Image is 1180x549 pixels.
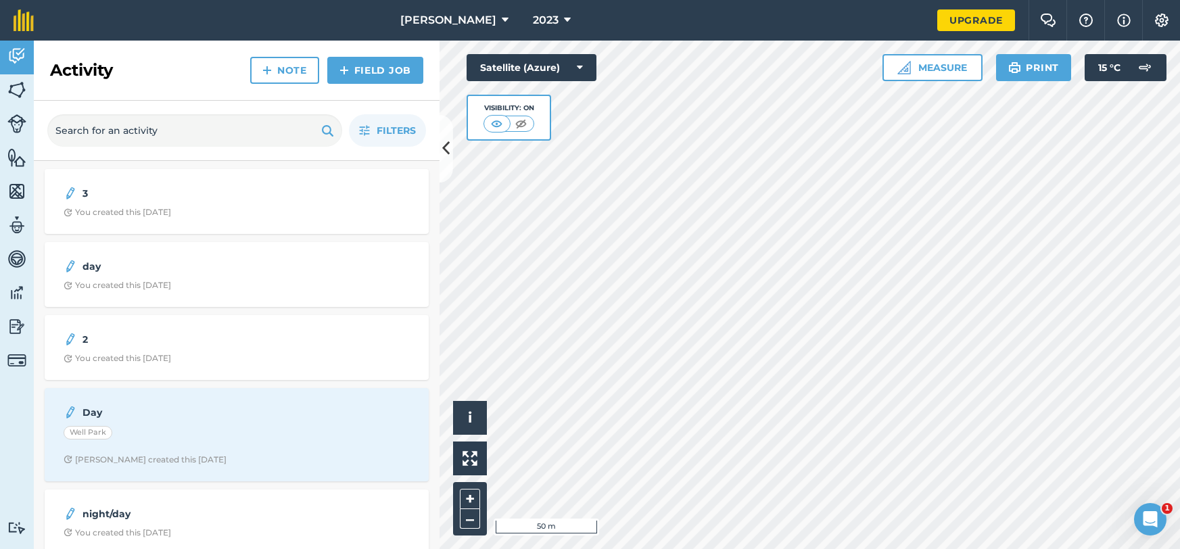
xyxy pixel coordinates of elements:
button: Print [996,54,1072,81]
img: Clock with arrow pointing clockwise [64,354,72,363]
a: Note [250,57,319,84]
img: Clock with arrow pointing clockwise [64,208,72,217]
img: svg+xml;base64,PD94bWwgdmVyc2lvbj0iMS4wIiBlbmNvZGluZz0idXRmLTgiPz4KPCEtLSBHZW5lcmF0b3I6IEFkb2JlIE... [64,185,77,201]
img: svg+xml;base64,PHN2ZyB4bWxucz0iaHR0cDovL3d3dy53My5vcmcvMjAwMC9zdmciIHdpZHRoPSI1NiIgaGVpZ2h0PSI2MC... [7,80,26,100]
img: A cog icon [1154,14,1170,27]
button: i [453,401,487,435]
img: svg+xml;base64,PD94bWwgdmVyc2lvbj0iMS4wIiBlbmNvZGluZz0idXRmLTgiPz4KPCEtLSBHZW5lcmF0b3I6IEFkb2JlIE... [1131,54,1158,81]
span: i [468,409,472,426]
a: 3Clock with arrow pointing clockwiseYou created this [DATE] [53,177,421,226]
span: Filters [377,123,416,138]
span: [PERSON_NAME] [400,12,496,28]
img: svg+xml;base64,PD94bWwgdmVyc2lvbj0iMS4wIiBlbmNvZGluZz0idXRmLTgiPz4KPCEtLSBHZW5lcmF0b3I6IEFkb2JlIE... [7,215,26,235]
img: svg+xml;base64,PHN2ZyB4bWxucz0iaHR0cDovL3d3dy53My5vcmcvMjAwMC9zdmciIHdpZHRoPSIxOSIgaGVpZ2h0PSIyNC... [321,122,334,139]
img: svg+xml;base64,PD94bWwgdmVyc2lvbj0iMS4wIiBlbmNvZGluZz0idXRmLTgiPz4KPCEtLSBHZW5lcmF0b3I6IEFkb2JlIE... [64,331,77,348]
img: A question mark icon [1078,14,1094,27]
strong: Day [82,405,297,420]
img: svg+xml;base64,PD94bWwgdmVyc2lvbj0iMS4wIiBlbmNvZGluZz0idXRmLTgiPz4KPCEtLSBHZW5lcmF0b3I6IEFkb2JlIE... [7,249,26,269]
img: svg+xml;base64,PD94bWwgdmVyc2lvbj0iMS4wIiBlbmNvZGluZz0idXRmLTgiPz4KPCEtLSBHZW5lcmF0b3I6IEFkb2JlIE... [7,316,26,337]
img: Clock with arrow pointing clockwise [64,528,72,537]
img: fieldmargin Logo [14,9,34,31]
button: 15 °C [1085,54,1166,81]
h2: Activity [50,59,113,81]
a: Field Job [327,57,423,84]
img: svg+xml;base64,PD94bWwgdmVyc2lvbj0iMS4wIiBlbmNvZGluZz0idXRmLTgiPz4KPCEtLSBHZW5lcmF0b3I6IEFkb2JlIE... [7,351,26,370]
button: – [460,509,480,529]
strong: night/day [82,506,297,521]
img: svg+xml;base64,PHN2ZyB4bWxucz0iaHR0cDovL3d3dy53My5vcmcvMjAwMC9zdmciIHdpZHRoPSIxNyIgaGVpZ2h0PSIxNy... [1117,12,1131,28]
img: svg+xml;base64,PHN2ZyB4bWxucz0iaHR0cDovL3d3dy53My5vcmcvMjAwMC9zdmciIHdpZHRoPSI1NiIgaGVpZ2h0PSI2MC... [7,181,26,201]
strong: day [82,259,297,274]
img: svg+xml;base64,PD94bWwgdmVyc2lvbj0iMS4wIiBlbmNvZGluZz0idXRmLTgiPz4KPCEtLSBHZW5lcmF0b3I6IEFkb2JlIE... [64,506,77,522]
img: svg+xml;base64,PD94bWwgdmVyc2lvbj0iMS4wIiBlbmNvZGluZz0idXRmLTgiPz4KPCEtLSBHZW5lcmF0b3I6IEFkb2JlIE... [7,283,26,303]
div: You created this [DATE] [64,353,171,364]
div: You created this [DATE] [64,280,171,291]
input: Search for an activity [47,114,342,147]
strong: 2 [82,332,297,347]
img: Clock with arrow pointing clockwise [64,455,72,464]
div: You created this [DATE] [64,207,171,218]
img: svg+xml;base64,PD94bWwgdmVyc2lvbj0iMS4wIiBlbmNvZGluZz0idXRmLTgiPz4KPCEtLSBHZW5lcmF0b3I6IEFkb2JlIE... [7,521,26,534]
span: 15 ° C [1098,54,1120,81]
button: Satellite (Azure) [467,54,596,81]
a: dayClock with arrow pointing clockwiseYou created this [DATE] [53,250,421,299]
iframe: Intercom live chat [1134,503,1166,535]
a: DayWell ParkClock with arrow pointing clockwise[PERSON_NAME] created this [DATE] [53,396,421,473]
img: svg+xml;base64,PHN2ZyB4bWxucz0iaHR0cDovL3d3dy53My5vcmcvMjAwMC9zdmciIHdpZHRoPSIxOSIgaGVpZ2h0PSIyNC... [1008,59,1021,76]
img: svg+xml;base64,PHN2ZyB4bWxucz0iaHR0cDovL3d3dy53My5vcmcvMjAwMC9zdmciIHdpZHRoPSI1NiIgaGVpZ2h0PSI2MC... [7,147,26,168]
button: Filters [349,114,426,147]
img: svg+xml;base64,PHN2ZyB4bWxucz0iaHR0cDovL3d3dy53My5vcmcvMjAwMC9zdmciIHdpZHRoPSI1MCIgaGVpZ2h0PSI0MC... [513,117,529,130]
img: Ruler icon [897,61,911,74]
img: Two speech bubbles overlapping with the left bubble in the forefront [1040,14,1056,27]
button: + [460,489,480,509]
img: svg+xml;base64,PD94bWwgdmVyc2lvbj0iMS4wIiBlbmNvZGluZz0idXRmLTgiPz4KPCEtLSBHZW5lcmF0b3I6IEFkb2JlIE... [7,114,26,133]
img: Clock with arrow pointing clockwise [64,281,72,290]
img: svg+xml;base64,PD94bWwgdmVyc2lvbj0iMS4wIiBlbmNvZGluZz0idXRmLTgiPz4KPCEtLSBHZW5lcmF0b3I6IEFkb2JlIE... [64,404,77,421]
img: svg+xml;base64,PHN2ZyB4bWxucz0iaHR0cDovL3d3dy53My5vcmcvMjAwMC9zdmciIHdpZHRoPSI1MCIgaGVpZ2h0PSI0MC... [488,117,505,130]
div: Visibility: On [483,103,535,114]
strong: 3 [82,186,297,201]
button: Measure [882,54,983,81]
img: svg+xml;base64,PD94bWwgdmVyc2lvbj0iMS4wIiBlbmNvZGluZz0idXRmLTgiPz4KPCEtLSBHZW5lcmF0b3I6IEFkb2JlIE... [7,46,26,66]
a: Upgrade [937,9,1015,31]
img: svg+xml;base64,PHN2ZyB4bWxucz0iaHR0cDovL3d3dy53My5vcmcvMjAwMC9zdmciIHdpZHRoPSIxNCIgaGVpZ2h0PSIyNC... [262,62,272,78]
img: Four arrows, one pointing top left, one top right, one bottom right and the last bottom left [463,451,477,466]
a: 2Clock with arrow pointing clockwiseYou created this [DATE] [53,323,421,372]
img: svg+xml;base64,PHN2ZyB4bWxucz0iaHR0cDovL3d3dy53My5vcmcvMjAwMC9zdmciIHdpZHRoPSIxNCIgaGVpZ2h0PSIyNC... [339,62,349,78]
div: [PERSON_NAME] created this [DATE] [64,454,227,465]
span: 1 [1162,503,1173,514]
div: You created this [DATE] [64,527,171,538]
div: Well Park [64,426,112,439]
a: night/dayClock with arrow pointing clockwiseYou created this [DATE] [53,498,421,546]
img: svg+xml;base64,PD94bWwgdmVyc2lvbj0iMS4wIiBlbmNvZGluZz0idXRmLTgiPz4KPCEtLSBHZW5lcmF0b3I6IEFkb2JlIE... [64,258,77,274]
span: 2023 [533,12,559,28]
